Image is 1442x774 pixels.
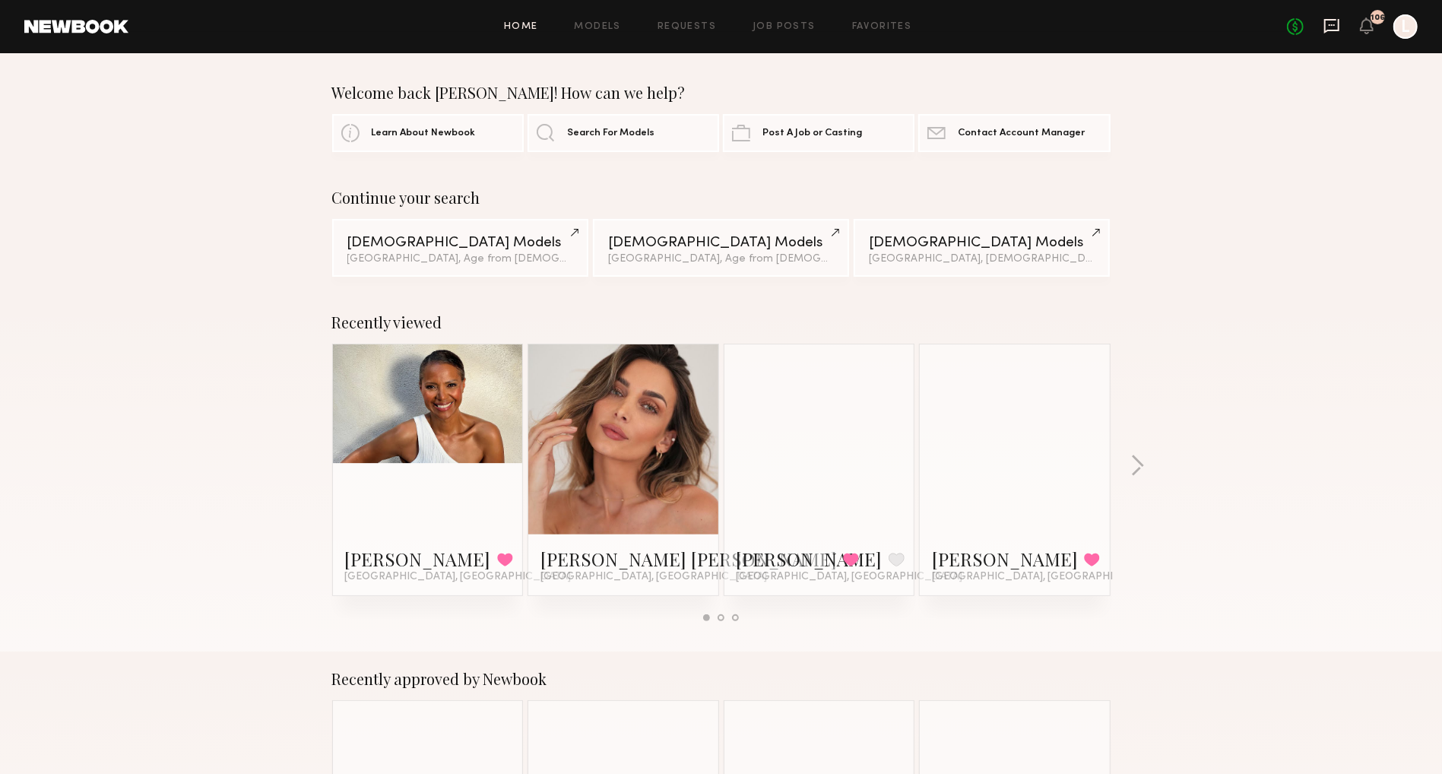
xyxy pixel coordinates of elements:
[918,114,1110,152] a: Contact Account Manager
[332,670,1111,688] div: Recently approved by Newbook
[347,236,573,250] div: [DEMOGRAPHIC_DATA] Models
[332,84,1111,102] div: Welcome back [PERSON_NAME]! How can we help?
[932,547,1078,571] a: [PERSON_NAME]
[540,547,837,571] a: [PERSON_NAME] [PERSON_NAME]
[345,571,572,583] span: [GEOGRAPHIC_DATA], [GEOGRAPHIC_DATA]
[332,313,1111,331] div: Recently viewed
[608,236,834,250] div: [DEMOGRAPHIC_DATA] Models
[723,114,914,152] a: Post A Job or Casting
[347,254,573,265] div: [GEOGRAPHIC_DATA], Age from [DEMOGRAPHIC_DATA].
[504,22,538,32] a: Home
[737,571,963,583] span: [GEOGRAPHIC_DATA], [GEOGRAPHIC_DATA]
[332,189,1111,207] div: Continue your search
[762,128,862,138] span: Post A Job or Casting
[593,219,849,277] a: [DEMOGRAPHIC_DATA] Models[GEOGRAPHIC_DATA], Age from [DEMOGRAPHIC_DATA].
[575,22,621,32] a: Models
[737,547,883,571] a: [PERSON_NAME]
[932,571,1158,583] span: [GEOGRAPHIC_DATA], [GEOGRAPHIC_DATA]
[854,219,1110,277] a: [DEMOGRAPHIC_DATA] Models[GEOGRAPHIC_DATA], [DEMOGRAPHIC_DATA] / [DEMOGRAPHIC_DATA]
[332,219,588,277] a: [DEMOGRAPHIC_DATA] Models[GEOGRAPHIC_DATA], Age from [DEMOGRAPHIC_DATA].
[567,128,654,138] span: Search For Models
[658,22,716,32] a: Requests
[958,128,1085,138] span: Contact Account Manager
[332,114,524,152] a: Learn About Newbook
[372,128,476,138] span: Learn About Newbook
[753,22,816,32] a: Job Posts
[869,254,1095,265] div: [GEOGRAPHIC_DATA], [DEMOGRAPHIC_DATA] / [DEMOGRAPHIC_DATA]
[852,22,912,32] a: Favorites
[528,114,719,152] a: Search For Models
[540,571,767,583] span: [GEOGRAPHIC_DATA], [GEOGRAPHIC_DATA]
[345,547,491,571] a: [PERSON_NAME]
[1371,14,1385,22] div: 106
[608,254,834,265] div: [GEOGRAPHIC_DATA], Age from [DEMOGRAPHIC_DATA].
[1393,14,1418,39] a: L
[869,236,1095,250] div: [DEMOGRAPHIC_DATA] Models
